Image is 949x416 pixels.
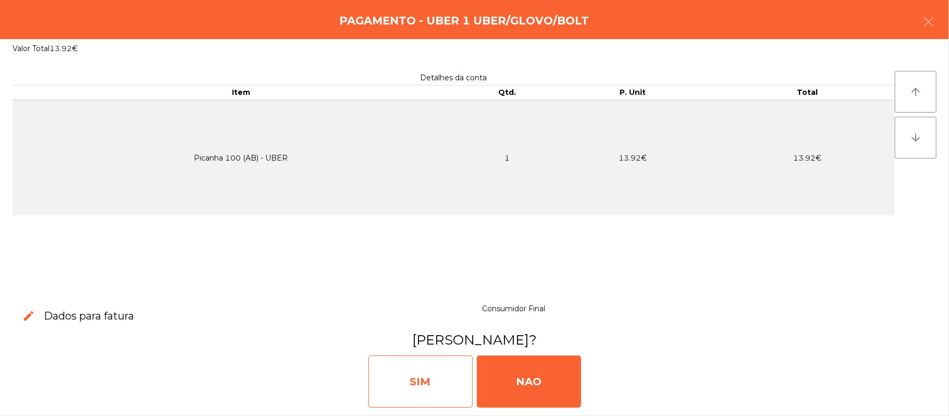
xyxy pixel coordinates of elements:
[50,44,78,53] span: 13.92€
[13,44,50,53] span: Valor Total
[12,331,937,349] h3: [PERSON_NAME]?
[895,117,936,158] button: arrow_downward
[13,85,470,100] th: Item
[720,85,895,100] th: Total
[477,356,581,408] div: NAO
[909,85,922,98] i: arrow_upward
[895,71,936,113] button: arrow_upward
[421,73,487,82] span: Detalhes da conta
[339,13,589,29] h4: Pagamento - UBER 1 UBER/GLOVO/BOLT
[720,100,895,215] td: 13.92€
[368,356,473,408] div: SIM
[483,304,546,313] span: Consumidor Final
[22,310,35,322] span: edit
[909,131,922,144] i: arrow_downward
[14,301,44,331] button: edit
[13,100,470,215] td: Picanha 100 (AB) - UBER
[546,100,720,215] td: 13.92€
[44,309,134,323] h3: Dados para fatura
[470,100,546,215] td: 1
[470,85,546,100] th: Qtd.
[546,85,720,100] th: P. Unit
